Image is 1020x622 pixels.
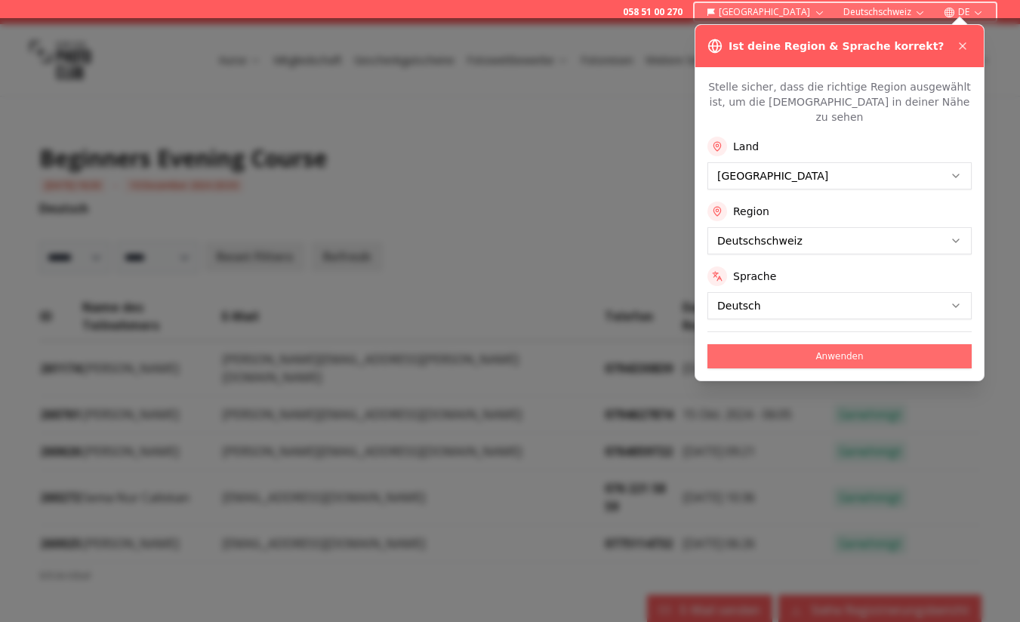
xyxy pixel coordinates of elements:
button: Deutschschweiz [837,3,932,21]
label: Sprache [733,269,776,284]
button: Anwenden [707,344,972,368]
a: 058 51 00 270 [623,6,683,18]
label: Land [733,139,759,154]
button: DE [938,3,990,21]
h3: Ist deine Region & Sprache korrekt? [729,38,944,54]
p: Stelle sicher, dass die richtige Region ausgewählt ist, um die [DEMOGRAPHIC_DATA] in deiner Nähe ... [707,79,972,125]
button: [GEOGRAPHIC_DATA] [701,3,831,21]
label: Region [733,204,769,219]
